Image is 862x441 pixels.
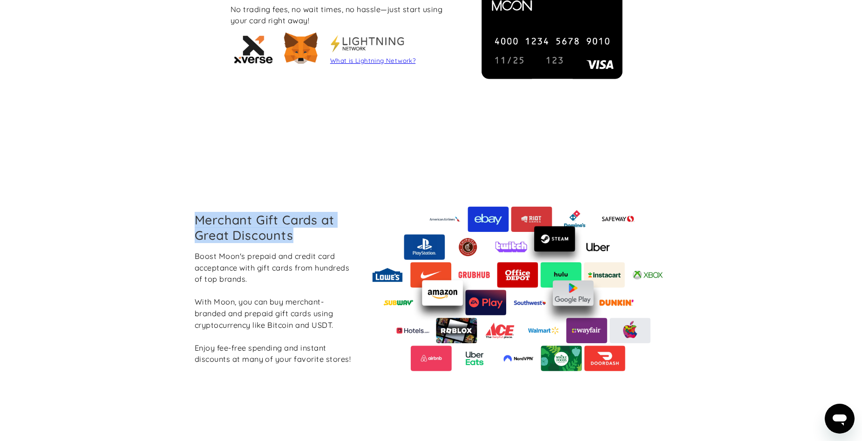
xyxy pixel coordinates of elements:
[231,30,277,68] img: xVerse
[195,251,353,365] div: Boost Moon's prepaid and credit card acceptance with gift cards from hundreds of top brands. With...
[330,57,415,64] a: What is Lightning Network?
[231,4,458,27] div: No trading fees, no wait times, no hassle—just start using your card right away!
[195,212,353,242] h2: Merchant Gift Cards at Great Discounts
[825,404,855,434] iframe: Button to launch messaging window
[367,206,669,371] img: Moon's vast catalog of merchant gift cards
[330,34,405,53] img: Metamask
[280,28,322,70] img: Metamask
